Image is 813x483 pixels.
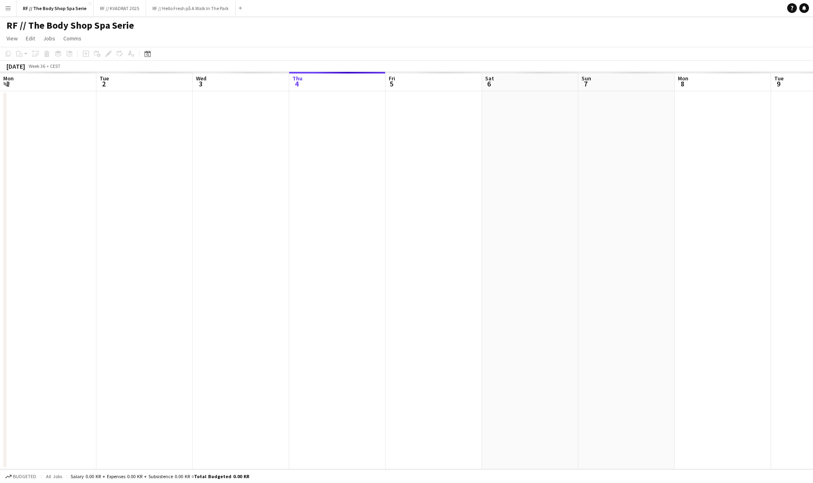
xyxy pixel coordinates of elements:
span: 3 [195,79,206,88]
span: 9 [773,79,784,88]
span: Comms [63,35,81,42]
span: 6 [484,79,494,88]
span: Mon [3,75,14,82]
div: Salary 0.00 KR + Expenses 0.00 KR + Subsistence 0.00 KR = [71,473,249,479]
span: Week 36 [27,63,47,69]
span: Thu [292,75,302,82]
button: RF // The Body Shop Spa Serie [17,0,94,16]
span: Tue [774,75,784,82]
span: Jobs [43,35,55,42]
a: Comms [60,33,85,44]
h1: RF // The Body Shop Spa Serie [6,19,134,31]
span: 4 [291,79,302,88]
span: Edit [26,35,35,42]
button: Budgeted [4,472,38,481]
span: Budgeted [13,474,36,479]
span: 5 [388,79,395,88]
span: Tue [100,75,109,82]
div: [DATE] [6,62,25,70]
div: CEST [50,63,60,69]
span: Wed [196,75,206,82]
span: Mon [678,75,688,82]
span: All jobs [44,473,64,479]
button: RF // KVADRAT 2025 [94,0,146,16]
span: 2 [98,79,109,88]
a: View [3,33,21,44]
span: 8 [677,79,688,88]
span: Fri [389,75,395,82]
a: Jobs [40,33,58,44]
a: Edit [23,33,38,44]
span: Sun [582,75,591,82]
span: Total Budgeted 0.00 KR [194,473,249,479]
span: Sat [485,75,494,82]
span: 1 [2,79,14,88]
span: View [6,35,18,42]
button: RF // Hello Fresh på A Walk In The Park [146,0,236,16]
span: 7 [580,79,591,88]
